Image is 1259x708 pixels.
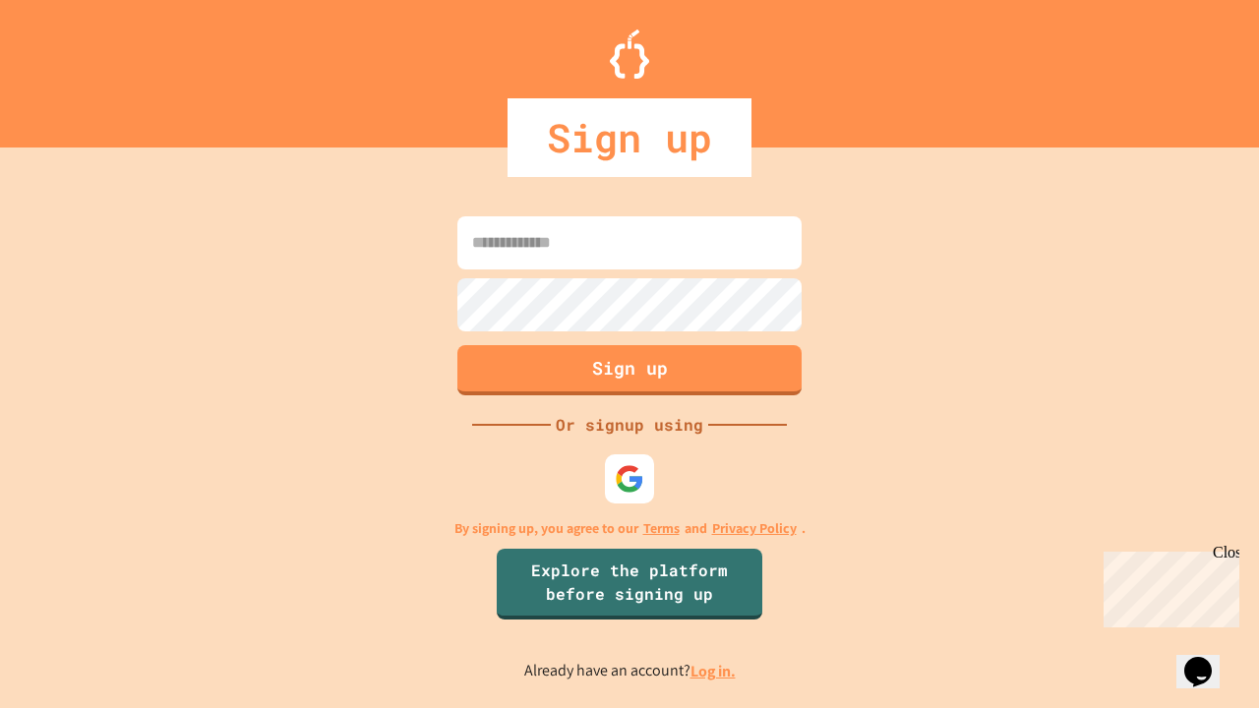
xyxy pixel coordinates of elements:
[615,464,644,494] img: google-icon.svg
[643,518,680,539] a: Terms
[524,659,736,683] p: Already have an account?
[497,549,762,619] a: Explore the platform before signing up
[610,29,649,79] img: Logo.svg
[454,518,806,539] p: By signing up, you agree to our and .
[690,661,736,681] a: Log in.
[551,413,708,437] div: Or signup using
[457,345,802,395] button: Sign up
[1096,544,1239,627] iframe: chat widget
[712,518,797,539] a: Privacy Policy
[1176,629,1239,688] iframe: chat widget
[8,8,136,125] div: Chat with us now!Close
[508,98,751,177] div: Sign up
